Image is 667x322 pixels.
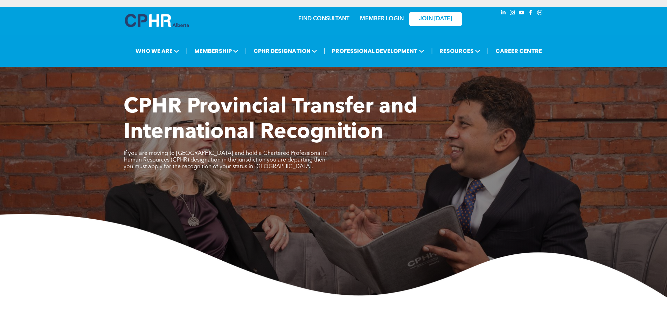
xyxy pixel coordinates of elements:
a: youtube [518,9,526,18]
li: | [245,44,247,58]
a: Social network [536,9,544,18]
span: If you are moving to [GEOGRAPHIC_DATA] and hold a Chartered Professional in Human Resources (CPHR... [124,151,328,170]
span: CPHR DESIGNATION [251,44,319,57]
a: linkedin [500,9,507,18]
span: JOIN [DATE] [419,16,452,22]
li: | [487,44,489,58]
span: WHO WE ARE [133,44,181,57]
a: facebook [527,9,535,18]
a: FIND CONSULTANT [298,16,349,22]
a: MEMBER LOGIN [360,16,404,22]
a: CAREER CENTRE [493,44,544,57]
span: PROFESSIONAL DEVELOPMENT [330,44,426,57]
li: | [324,44,326,58]
img: A blue and white logo for cp alberta [125,14,189,27]
li: | [431,44,433,58]
span: MEMBERSHIP [192,44,241,57]
span: RESOURCES [437,44,482,57]
li: | [186,44,188,58]
span: CPHR Provincial Transfer and International Recognition [124,97,417,143]
a: instagram [509,9,516,18]
a: JOIN [DATE] [409,12,462,26]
